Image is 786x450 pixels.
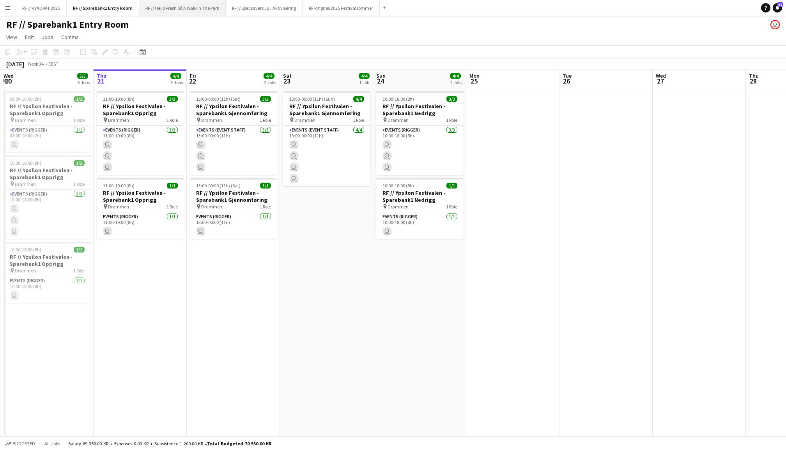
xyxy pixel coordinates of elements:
[3,32,20,42] a: View
[6,34,17,41] span: View
[139,0,226,16] button: RF // Hello Fresh på A Walk In The Park
[67,0,139,16] button: RF // Sparebank1 Entry Room
[15,117,36,123] span: Drammen
[190,91,277,175] app-job-card: 13:00-00:00 (11h) (Sat)3/3RF // Ypsilon Festivalen - Sparebank1 Gjennomføring Drammen1 RoleEvents...
[166,117,178,123] span: 1 Role
[97,91,184,175] app-job-card: 11:00-19:00 (8h)3/3RF // Ypsilon Festivalen - Sparebank1 Opprigg Drammen1 RoleEvents (Rigger)3/31...
[376,72,386,79] span: Sun
[294,117,315,123] span: Drammen
[6,19,129,30] h1: RF // Sparebank1 Entry Room
[77,73,88,79] span: 5/5
[4,190,91,239] app-card-role: Events (Rigger)3/310:00-18:00 (8h)
[749,72,759,79] span: Thu
[103,96,135,102] span: 11:00-19:00 (8h)
[16,0,67,16] button: RF // KVADRAT 2025
[73,117,85,123] span: 1 Role
[777,2,783,7] span: 32
[748,76,759,85] span: 28
[97,126,184,175] app-card-role: Events (Rigger)3/311:00-19:00 (8h)
[388,117,409,123] span: Drammen
[201,117,222,123] span: Drammen
[260,96,271,102] span: 3/3
[260,204,271,210] span: 1 Role
[166,204,178,210] span: 1 Role
[15,268,36,274] span: Drammen
[376,212,464,239] app-card-role: Events (Rigger)1/110:00-18:00 (8h)
[656,72,666,79] span: Wed
[10,247,41,253] span: 10:00-18:00 (8h)
[74,247,85,253] span: 1/1
[74,160,85,166] span: 3/3
[190,178,277,239] app-job-card: 13:00-00:00 (11h) (Sat)1/1RF // Ypsilon Festivalen - Sparebank1 Gjennomføring Drammen1 RoleEvents...
[446,96,457,102] span: 3/3
[22,32,37,42] a: Edit
[167,183,178,189] span: 1/1
[376,126,464,175] app-card-role: Events (Rigger)3/310:00-18:00 (8h)
[78,80,90,85] div: 3 Jobs
[283,126,370,186] app-card-role: Events (Event Staff)4/413:00-00:00 (11h)
[770,20,780,29] app-user-avatar: Marit Holvik
[468,76,480,85] span: 25
[10,96,41,102] span: 08:00-10:00 (2h)
[171,80,183,85] div: 2 Jobs
[43,441,62,446] span: All jobs
[167,96,178,102] span: 3/3
[68,441,271,446] div: Salary 69 350.00 KR + Expenses 0.00 KR + Subsistence 1 200.00 KR =
[655,76,666,85] span: 27
[359,80,369,85] div: 1 Job
[303,0,380,16] button: RF Ringnes 2025 Festivalsommer
[446,183,457,189] span: 1/1
[469,72,480,79] span: Mon
[289,96,335,102] span: 13:00-00:00 (11h) (Sun)
[264,80,276,85] div: 2 Jobs
[39,32,57,42] a: Jobs
[97,178,184,239] app-job-card: 11:00-19:00 (8h)1/1RF // Ypsilon Festivalen - Sparebank1 Opprigg Drammen1 RoleEvents (Rigger)1/11...
[108,117,129,123] span: Drammen
[108,204,129,210] span: Drammen
[103,183,135,189] span: 11:00-19:00 (8h)
[190,212,277,239] app-card-role: Events (Rigger)1/113:00-00:00 (11h)
[376,178,464,239] div: 10:00-18:00 (8h)1/1RF // Ypsilon Festivalen - Sparebank1 Nedrigg Drammen1 RoleEvents (Rigger)1/11...
[283,72,292,79] span: Sat
[376,91,464,175] app-job-card: 10:00-18:00 (8h)3/3RF // Ypsilon Festivalen - Sparebank1 Nedrigg Drammen1 RoleEvents (Rigger)3/31...
[170,73,181,79] span: 4/4
[450,80,462,85] div: 2 Jobs
[773,3,782,12] a: 32
[375,76,386,85] span: 24
[58,32,82,42] a: Comms
[264,73,274,79] span: 4/4
[25,34,34,41] span: Edit
[61,34,79,41] span: Comms
[446,204,457,210] span: 1 Role
[282,76,292,85] span: 23
[4,155,91,239] div: 10:00-18:00 (8h)3/3RF // Ypsilon Festivalen - Sparebank1 Opprigg Drammen1 RoleEvents (Rigger)3/31...
[190,126,277,175] app-card-role: Events (Event Staff)3/313:00-00:00 (11h)
[97,189,184,203] h3: RF // Ypsilon Festivalen - Sparebank1 Opprigg
[6,60,24,68] div: [DATE]
[382,183,414,189] span: 10:00-18:00 (8h)
[96,76,106,85] span: 21
[26,61,45,67] span: Week 34
[4,242,91,303] app-job-card: 10:00-18:00 (8h)1/1RF // Ypsilon Festivalen - Sparebank1 Opprigg Drammen1 RoleEvents (Rigger)1/11...
[561,76,572,85] span: 26
[359,73,370,79] span: 4/4
[283,103,370,117] h3: RF // Ypsilon Festivalen - Sparebank1 Gjennomføring
[563,72,572,79] span: Tue
[226,0,303,16] button: RF // Specsavers Juli Aktivisering
[382,96,414,102] span: 10:00-18:00 (8h)
[207,441,271,446] span: Total Budgeted 70 550.00 KR
[4,126,91,152] app-card-role: Events (Rigger)1/108:00-10:00 (2h)
[42,34,53,41] span: Jobs
[196,183,241,189] span: 13:00-00:00 (11h) (Sat)
[4,167,91,181] h3: RF // Ypsilon Festivalen - Sparebank1 Opprigg
[97,72,106,79] span: Thu
[4,91,91,152] app-job-card: 08:00-10:00 (2h)1/1RF // Ypsilon Festivalen - Sparebank1 Opprigg Drammen1 RoleEvents (Rigger)1/10...
[201,204,222,210] span: Drammen
[73,268,85,274] span: 1 Role
[189,76,196,85] span: 22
